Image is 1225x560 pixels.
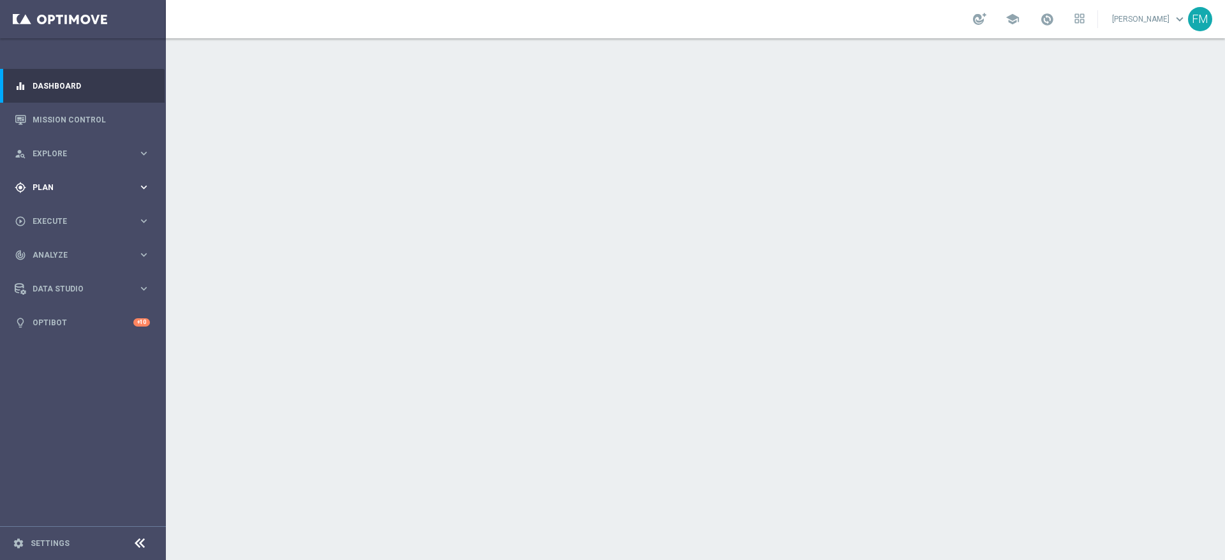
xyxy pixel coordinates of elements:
[15,317,26,328] i: lightbulb
[14,318,151,328] button: lightbulb Optibot +10
[1006,12,1020,26] span: school
[14,149,151,159] button: person_search Explore keyboard_arrow_right
[13,538,24,549] i: settings
[138,181,150,193] i: keyboard_arrow_right
[1173,12,1187,26] span: keyboard_arrow_down
[33,103,150,136] a: Mission Control
[15,69,150,103] div: Dashboard
[15,182,26,193] i: gps_fixed
[1188,7,1212,31] div: FM
[14,182,151,193] button: gps_fixed Plan keyboard_arrow_right
[15,283,138,295] div: Data Studio
[1111,10,1188,29] a: [PERSON_NAME]keyboard_arrow_down
[15,216,26,227] i: play_circle_outline
[138,283,150,295] i: keyboard_arrow_right
[33,150,138,158] span: Explore
[15,216,138,227] div: Execute
[33,217,138,225] span: Execute
[15,306,150,339] div: Optibot
[14,284,151,294] button: Data Studio keyboard_arrow_right
[14,216,151,226] button: play_circle_outline Execute keyboard_arrow_right
[15,148,26,159] i: person_search
[15,249,138,261] div: Analyze
[15,249,26,261] i: track_changes
[33,184,138,191] span: Plan
[138,215,150,227] i: keyboard_arrow_right
[14,115,151,125] button: Mission Control
[15,148,138,159] div: Explore
[33,306,133,339] a: Optibot
[33,69,150,103] a: Dashboard
[138,147,150,159] i: keyboard_arrow_right
[33,251,138,259] span: Analyze
[138,249,150,261] i: keyboard_arrow_right
[14,81,151,91] button: equalizer Dashboard
[133,318,150,327] div: +10
[33,285,138,293] span: Data Studio
[14,250,151,260] button: track_changes Analyze keyboard_arrow_right
[15,103,150,136] div: Mission Control
[31,540,70,547] a: Settings
[15,182,138,193] div: Plan
[15,80,26,92] i: equalizer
